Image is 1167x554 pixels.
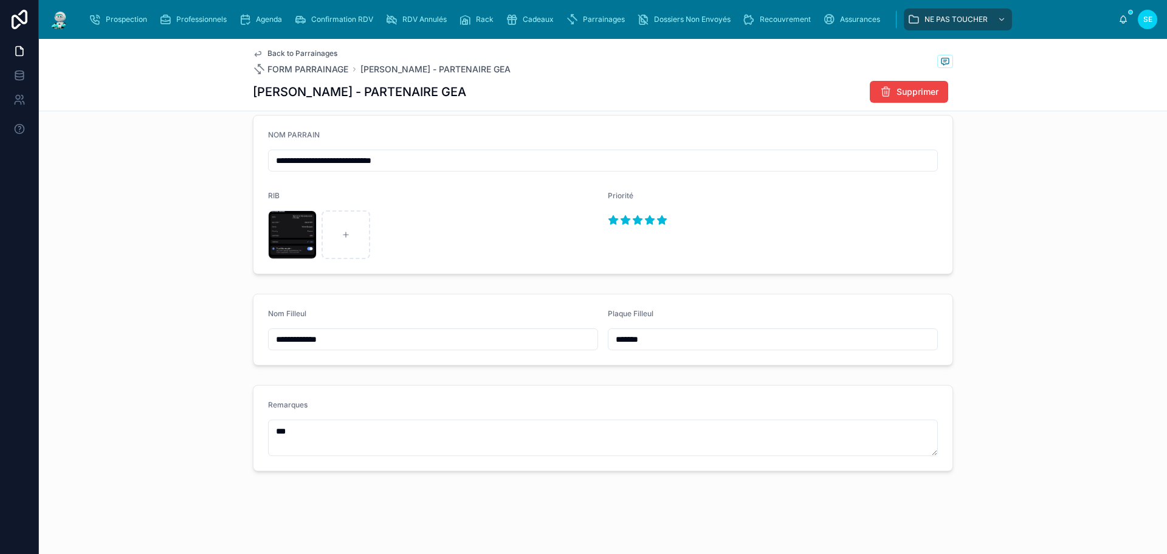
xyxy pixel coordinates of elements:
span: Cadeaux [523,15,554,24]
span: Rack [476,15,494,24]
a: FORM PARRAINAGE [253,63,348,75]
div: scrollable content [80,6,1118,33]
span: Back to Parrainages [267,49,337,58]
a: Confirmation RDV [291,9,382,30]
a: Prospection [85,9,156,30]
a: Recouvrement [739,9,819,30]
img: App logo [49,10,71,29]
span: NE PAS TOUCHER [924,15,988,24]
span: Priorité [608,191,633,200]
span: NOM PARRAIN [268,130,320,139]
span: Recouvrement [760,15,811,24]
span: Agenda [256,15,282,24]
h1: [PERSON_NAME] - PARTENAIRE GEA [253,83,466,100]
span: Confirmation RDV [311,15,373,24]
span: RDV Annulés [402,15,447,24]
button: Supprimer [870,81,948,103]
a: Dossiers Non Envoyés [633,9,739,30]
span: SE [1143,15,1152,24]
a: [PERSON_NAME] - PARTENAIRE GEA [360,63,511,75]
a: RDV Annulés [382,9,455,30]
span: Parrainages [583,15,625,24]
span: Remarques [268,400,308,409]
span: Nom Filleul [268,309,306,318]
span: Plaque Filleul [608,309,653,318]
a: Professionnels [156,9,235,30]
span: Dossiers Non Envoyés [654,15,731,24]
a: Agenda [235,9,291,30]
span: Supprimer [897,86,938,98]
a: NE PAS TOUCHER [904,9,1012,30]
span: Prospection [106,15,147,24]
a: Rack [455,9,502,30]
span: RIB [268,191,280,200]
span: Professionnels [176,15,227,24]
a: Parrainages [562,9,633,30]
a: Assurances [819,9,889,30]
span: FORM PARRAINAGE [267,63,348,75]
a: Cadeaux [502,9,562,30]
a: Back to Parrainages [253,49,337,58]
span: Assurances [840,15,880,24]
